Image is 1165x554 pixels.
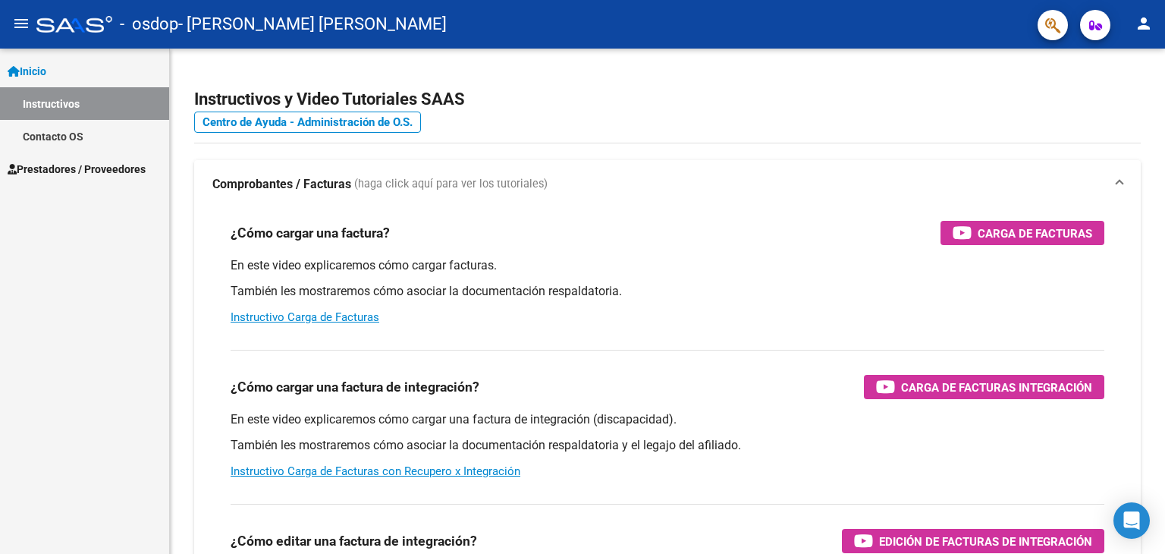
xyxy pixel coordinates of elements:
h3: ¿Cómo cargar una factura? [231,222,390,244]
mat-icon: menu [12,14,30,33]
span: - [PERSON_NAME] [PERSON_NAME] [178,8,447,41]
a: Centro de Ayuda - Administración de O.S. [194,112,421,133]
span: Prestadores / Proveedores [8,161,146,178]
p: También les mostraremos cómo asociar la documentación respaldatoria. [231,283,1104,300]
span: Carga de Facturas Integración [901,378,1092,397]
span: - osdop [120,8,178,41]
span: Inicio [8,63,46,80]
div: Open Intercom Messenger [1113,502,1150,539]
button: Carga de Facturas Integración [864,375,1104,399]
a: Instructivo Carga de Facturas con Recupero x Integración [231,464,520,478]
button: Edición de Facturas de integración [842,529,1104,553]
span: Edición de Facturas de integración [879,532,1092,551]
p: También les mostraremos cómo asociar la documentación respaldatoria y el legajo del afiliado. [231,437,1104,454]
mat-expansion-panel-header: Comprobantes / Facturas (haga click aquí para ver los tutoriales) [194,160,1141,209]
h3: ¿Cómo cargar una factura de integración? [231,376,479,398]
a: Instructivo Carga de Facturas [231,310,379,324]
span: (haga click aquí para ver los tutoriales) [354,176,548,193]
button: Carga de Facturas [940,221,1104,245]
mat-icon: person [1135,14,1153,33]
p: En este video explicaremos cómo cargar una factura de integración (discapacidad). [231,411,1104,428]
p: En este video explicaremos cómo cargar facturas. [231,257,1104,274]
h2: Instructivos y Video Tutoriales SAAS [194,85,1141,114]
span: Carga de Facturas [978,224,1092,243]
strong: Comprobantes / Facturas [212,176,351,193]
h3: ¿Cómo editar una factura de integración? [231,530,477,552]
